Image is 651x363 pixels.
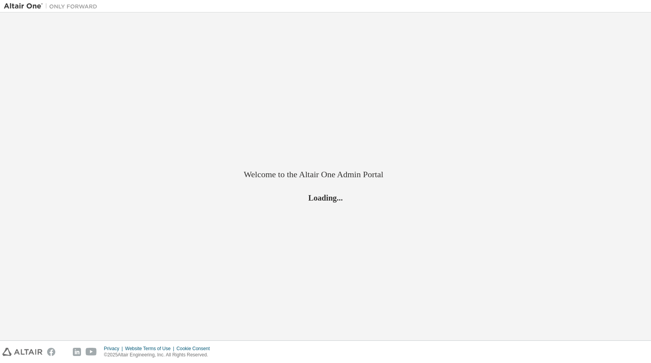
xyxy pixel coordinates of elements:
div: Website Terms of Use [125,345,176,352]
img: facebook.svg [47,348,55,356]
img: Altair One [4,2,101,10]
div: Privacy [104,345,125,352]
img: altair_logo.svg [2,348,42,356]
p: © 2025 Altair Engineering, Inc. All Rights Reserved. [104,352,215,358]
div: Cookie Consent [176,345,214,352]
img: youtube.svg [86,348,97,356]
img: linkedin.svg [73,348,81,356]
h2: Loading... [244,193,407,203]
h2: Welcome to the Altair One Admin Portal [244,169,407,180]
